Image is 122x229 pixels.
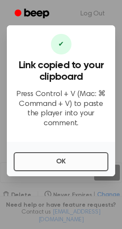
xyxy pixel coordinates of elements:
[14,90,108,128] p: Press Control + V (Mac: ⌘ Command + V) to paste the player into your comment.
[14,152,108,171] button: OK
[14,60,108,83] h3: Link copied to your clipboard
[9,6,57,22] a: Beep
[51,34,71,54] div: ✔
[72,3,113,24] a: Log Out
